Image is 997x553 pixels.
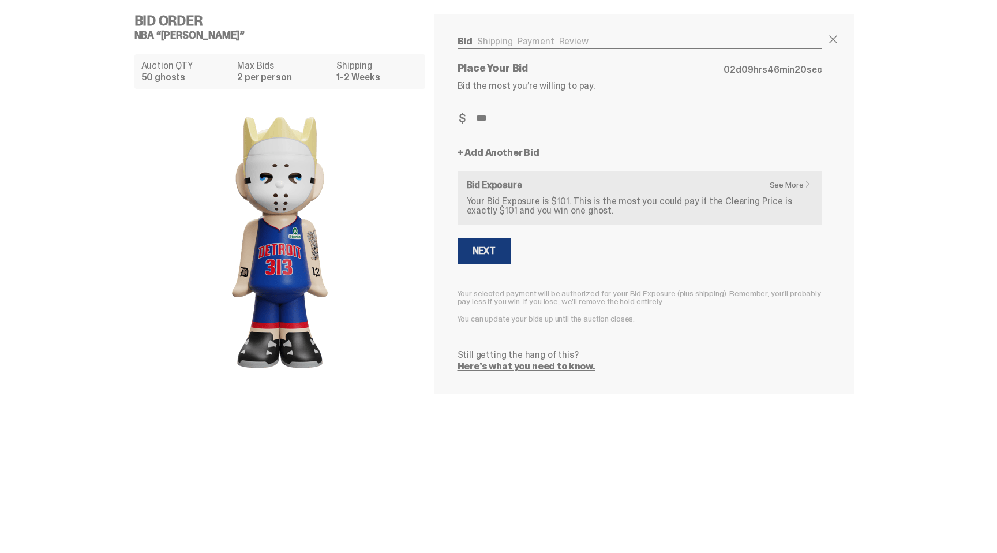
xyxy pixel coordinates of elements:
dt: Max Bids [237,61,329,70]
dt: Shipping [336,61,418,70]
p: Place Your Bid [458,63,724,73]
p: You can update your bids up until the auction closes. [458,315,822,323]
p: Bid the most you’re willing to pay. [458,81,822,91]
span: 46 [767,63,779,76]
p: Still getting the hang of this? [458,350,822,360]
dd: 2 per person [237,73,329,82]
span: $ [459,113,466,124]
dd: 50 ghosts [141,73,231,82]
div: Next [473,246,496,256]
p: d hrs min sec [724,65,822,74]
img: product image [164,98,395,387]
p: Your selected payment will be authorized for your Bid Exposure (plus shipping). Remember, you’ll ... [458,289,822,305]
h5: NBA “[PERSON_NAME]” [134,30,434,40]
h6: Bid Exposure [467,181,813,190]
a: Here’s what you need to know. [458,360,595,372]
p: Your Bid Exposure is $101. This is the most you could pay if the Clearing Price is exactly $101 a... [467,197,813,215]
a: Bid [458,35,473,47]
span: 09 [741,63,754,76]
dd: 1-2 Weeks [336,73,418,82]
span: 20 [794,63,807,76]
h4: Bid Order [134,14,434,28]
span: 02 [724,63,736,76]
a: See More [770,181,818,189]
button: Next [458,238,511,264]
dt: Auction QTY [141,61,231,70]
a: + Add Another Bid [458,148,539,158]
